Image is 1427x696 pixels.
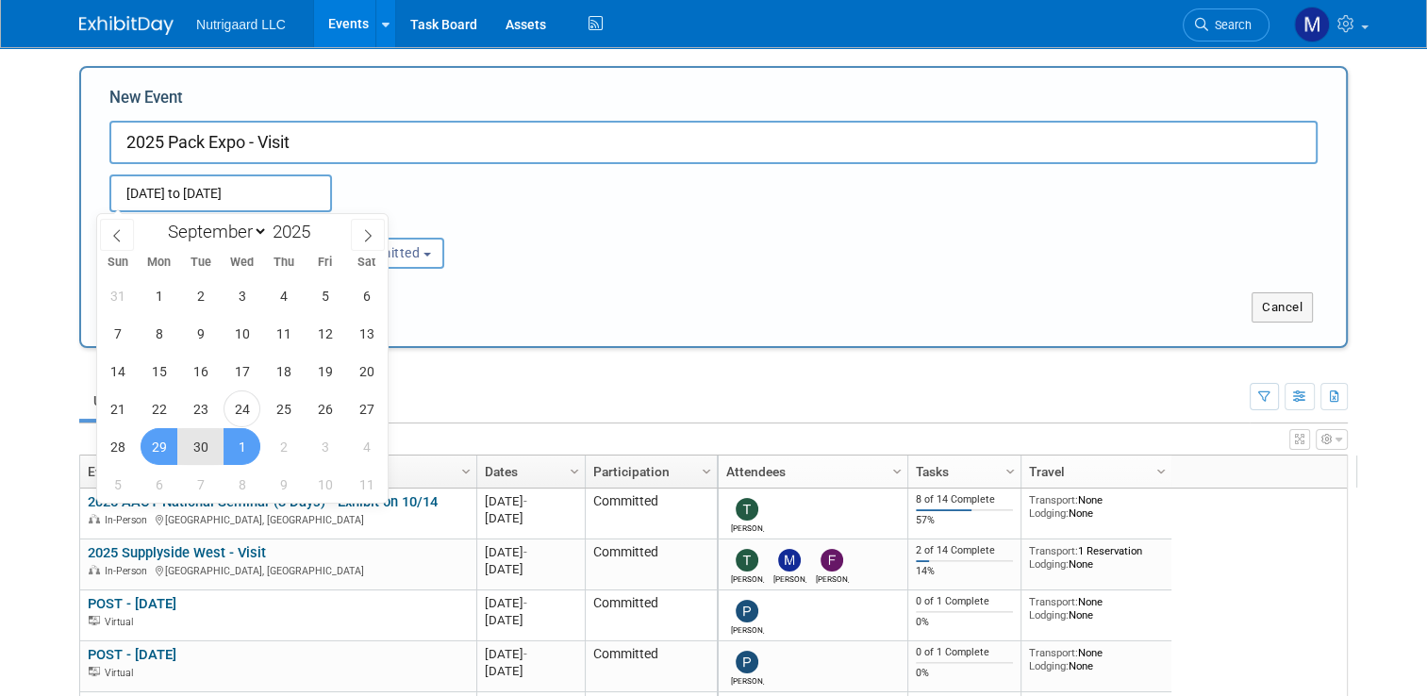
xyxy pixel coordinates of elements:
[180,257,222,269] span: Tue
[1029,544,1165,572] div: 1 Reservation None
[89,616,100,625] img: Virtual Event
[916,514,1014,527] div: 57%
[263,257,305,269] span: Thu
[585,489,717,539] td: Committed
[141,428,177,465] span: September 29, 2025
[1029,557,1069,571] span: Lodging:
[1029,646,1078,659] span: Transport:
[307,353,343,389] span: September 19, 2025
[224,315,260,352] span: September 10, 2025
[159,220,268,243] select: Month
[307,315,343,352] span: September 12, 2025
[1029,493,1078,506] span: Transport:
[307,390,343,427] span: September 26, 2025
[1029,544,1078,557] span: Transport:
[916,456,1008,488] a: Tasks
[816,572,849,584] div: Frank Raecker
[109,174,332,212] input: Start Date - End Date
[585,590,717,641] td: Committed
[305,257,346,269] span: Fri
[89,514,100,523] img: In-Person Event
[889,464,904,479] span: Column Settings
[182,353,219,389] span: September 16, 2025
[485,646,576,662] div: [DATE]
[1029,608,1069,621] span: Lodging:
[456,456,477,484] a: Column Settings
[523,494,527,508] span: -
[105,514,153,526] span: In-Person
[89,565,100,574] img: In-Person Event
[346,257,388,269] span: Sat
[916,616,1014,629] div: 0%
[821,549,843,572] img: Frank Raecker
[348,390,385,427] span: September 27, 2025
[109,87,183,116] label: New Event
[888,456,908,484] a: Column Settings
[1208,18,1252,32] span: Search
[916,595,1014,608] div: 0 of 1 Complete
[99,390,136,427] span: September 21, 2025
[268,221,324,242] input: Year
[196,17,286,32] span: Nutrigaard LLC
[182,277,219,314] span: September 2, 2025
[265,390,302,427] span: September 25, 2025
[731,622,764,635] div: Philipp Kukemueller
[1152,456,1172,484] a: Column Settings
[265,277,302,314] span: September 4, 2025
[265,353,302,389] span: September 18, 2025
[916,646,1014,659] div: 0 of 1 Complete
[139,257,180,269] span: Mon
[224,390,260,427] span: September 24, 2025
[222,257,263,269] span: Wed
[736,549,758,572] img: Tony DePrado
[316,212,494,237] div: Participation:
[99,428,136,465] span: September 28, 2025
[105,667,139,679] span: Virtual
[485,561,576,577] div: [DATE]
[485,493,576,509] div: [DATE]
[916,493,1014,506] div: 8 of 14 Complete
[79,16,174,35] img: ExhibitDay
[88,544,266,561] a: 2025 Supplyside West - Visit
[307,428,343,465] span: October 3, 2025
[141,390,177,427] span: September 22, 2025
[1252,292,1313,323] button: Cancel
[97,257,139,269] span: Sun
[916,565,1014,578] div: 14%
[523,647,527,661] span: -
[485,456,572,488] a: Dates
[1183,8,1269,41] a: Search
[88,511,468,527] div: [GEOGRAPHIC_DATA], [GEOGRAPHIC_DATA]
[1029,456,1159,488] a: Travel
[348,428,385,465] span: October 4, 2025
[141,315,177,352] span: September 8, 2025
[1029,595,1078,608] span: Transport:
[736,498,758,521] img: Tony DePrado
[485,612,576,628] div: [DATE]
[348,353,385,389] span: September 20, 2025
[731,521,764,533] div: Tony DePrado
[307,466,343,503] span: October 10, 2025
[307,277,343,314] span: September 5, 2025
[1029,595,1165,622] div: None None
[1029,646,1165,673] div: None None
[565,456,586,484] a: Column Settings
[485,595,576,611] div: [DATE]
[567,464,582,479] span: Column Settings
[88,493,438,510] a: 2025 AACT National Seminar (3 Days) - Exhibit on 10/14
[697,456,718,484] a: Column Settings
[585,539,717,590] td: Committed
[726,456,895,488] a: Attendees
[348,315,385,352] span: September 13, 2025
[485,510,576,526] div: [DATE]
[182,315,219,352] span: September 9, 2025
[88,456,464,488] a: Event
[773,572,806,584] div: Mathias Ruperti
[736,600,758,622] img: Philipp Kukemueller
[141,353,177,389] span: September 15, 2025
[1153,464,1169,479] span: Column Settings
[1029,506,1069,520] span: Lodging:
[88,595,176,612] a: POST - [DATE]
[348,277,385,314] span: September 6, 2025
[585,641,717,692] td: Committed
